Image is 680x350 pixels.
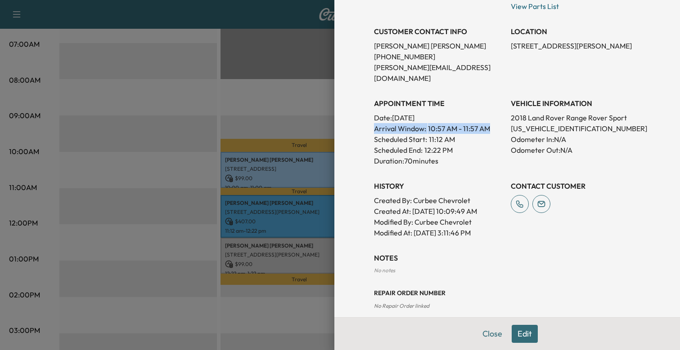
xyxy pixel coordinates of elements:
p: Arrival Window: [374,123,504,134]
p: Scheduled End: [374,145,423,155]
p: [STREET_ADDRESS][PERSON_NAME] [511,40,640,51]
h3: LOCATION [511,26,640,37]
p: Date: [DATE] [374,112,504,123]
p: Created At : [DATE] 10:09:49 AM [374,206,504,217]
div: No notes [374,267,640,274]
p: Scheduled Start: [374,134,427,145]
p: [PERSON_NAME] [PERSON_NAME] [374,40,504,51]
h3: APPOINTMENT TIME [374,98,504,109]
p: Modified By : Curbee Chevrolet [374,217,504,227]
p: 12:22 PM [424,145,453,155]
p: [US_VEHICLE_IDENTIFICATION_NUMBER] [511,123,640,134]
h3: CUSTOMER CONTACT INFO [374,26,504,37]
h3: VEHICLE INFORMATION [511,98,640,109]
h3: History [374,181,504,191]
span: 10:57 AM - 11:57 AM [428,123,490,134]
p: [PHONE_NUMBER] [374,51,504,62]
h3: CONTACT CUSTOMER [511,181,640,191]
h3: Repair Order number [374,288,640,297]
button: Edit [512,325,538,343]
p: Odometer In: N/A [511,134,640,145]
p: Created By : Curbee Chevrolet [374,195,504,206]
p: 2018 Land Rover Range Rover Sport [511,112,640,123]
p: Odometer Out: N/A [511,145,640,155]
p: [PERSON_NAME][EMAIL_ADDRESS][DOMAIN_NAME] [374,62,504,84]
p: 11:12 AM [429,134,455,145]
button: Close [477,325,508,343]
h3: NOTES [374,253,640,263]
p: Duration: 70 minutes [374,155,504,166]
p: Modified At : [DATE] 3:11:46 PM [374,227,504,238]
span: No Repair Order linked [374,302,429,309]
